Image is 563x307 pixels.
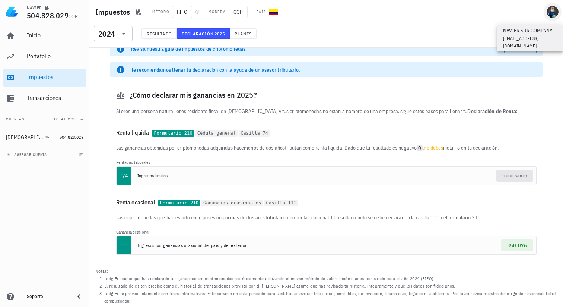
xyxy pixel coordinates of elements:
span: COP [229,6,248,18]
span: Ver guía [509,46,531,52]
h1: Impuestos [95,6,133,18]
div: Soporte [27,294,69,300]
div: ¿Cómo declarar mis ganancias en 2025? [110,83,543,107]
code: Ganancias ocasionales [201,200,263,207]
a: Transacciones [3,90,86,107]
span: 504.828.029 [60,134,83,140]
div: Revisa nuestra guía de impuestos de criptomonedas [131,45,504,53]
span: Planes [234,31,252,37]
span: no debes [424,144,443,151]
small: Rentas no laborales [116,160,151,165]
p: Las ganancias obtenidas por criptomonedas adquiridas hace tributan como renta liquida. Dado que t... [116,144,537,152]
a: aquí [122,298,131,304]
code: Casilla 111 [264,200,298,207]
td: Ingresos por ganancias ocasional del país y del exterior [131,236,434,254]
span: menos de dos años [244,144,285,151]
div: NAVIER [27,5,42,11]
footer: Notas: [89,265,563,307]
li: LedgiFi se provee solamente con fines informativos. Este servicio no esta pensado para sustituir ... [104,290,557,305]
div: avatar [547,6,559,18]
a: Impuestos [3,69,86,87]
button: CuentasTotal COP [3,110,86,128]
span: 2025 [214,31,225,37]
span: mas de dos años [230,214,266,221]
div: 2024 [98,30,115,38]
small: Ganancia ocasional [116,229,150,235]
code: Formulario 210 [158,200,200,207]
img: LedgiFi [6,6,18,18]
button: Declaración 2025 [177,28,230,39]
div: País [257,9,266,15]
span: FIFO [172,6,192,18]
div: Te recomendamos llenar tu declaración con la ayuda de un asesor tributario. [131,66,537,73]
td: Ingresos brutos [131,167,327,185]
p: Las criptomonedas que han estado en tu posesión por tributan como renta ocasional. El resultado n... [116,213,537,222]
span: 350.076 [507,242,527,249]
span: Declaración [181,31,214,37]
span: agregar cuenta [8,152,47,157]
div: Impuestos [27,73,83,81]
td: 111 [117,236,132,254]
span: Total COP [54,117,76,122]
li: LedgiFi asume que has declarado tus ganancias en criptomonedas históricamente utilizando el mismo... [104,275,557,282]
span: 504.828.029 [27,10,69,21]
a: Inicio [3,27,86,45]
code: Cédula general [195,130,238,137]
div: Moneda [209,9,226,15]
span: (dejar vacío) [502,170,527,182]
div: CO-icon [269,7,278,16]
div: Si eres una persona natural, eres residente fiscal en [DEMOGRAPHIC_DATA] y tus criptomonedas no e... [110,107,543,121]
li: El resultado de es tan preciso como el historial de transacciones provisto por ti. [PERSON_NAME] ... [104,282,557,290]
span: Renta liquida [116,127,152,138]
div: Portafolio [27,53,83,60]
span: Resultado [146,31,172,37]
span: Renta ocasional [116,197,158,207]
div: [DEMOGRAPHIC_DATA] [6,134,43,141]
div: Inicio [27,32,83,39]
button: Resultado [141,28,177,39]
div: Método [152,9,169,15]
button: Planes [230,28,257,39]
code: Casilla 74 [239,130,270,137]
span: COP [69,13,78,20]
strong: Declaración de Renta [467,108,516,115]
a: Ver guía [504,44,537,53]
a: Portafolio [3,48,86,66]
td: 74 [117,167,131,185]
div: 2024 [94,26,133,41]
a: [DEMOGRAPHIC_DATA] 504.828.029 [3,128,86,146]
code: Formulario 210 [152,130,194,137]
div: Transacciones [27,94,83,101]
button: agregar cuenta [4,151,50,158]
span: 0 [418,145,421,151]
